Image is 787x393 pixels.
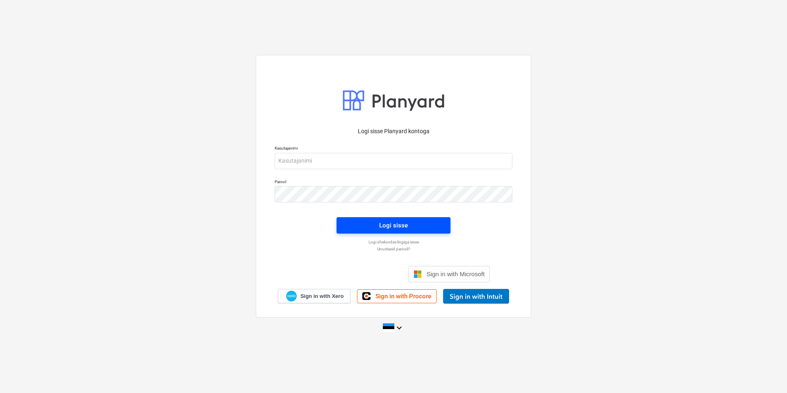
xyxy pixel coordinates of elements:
iframe: Sisselogimine Google'i nupu abil [293,265,406,283]
span: Sign in with Xero [300,293,343,300]
span: Sign in with Procore [375,293,431,300]
p: Kasutajanimi [275,145,512,152]
iframe: Chat Widget [746,354,787,393]
span: Sign in with Microsoft [427,270,485,277]
img: Xero logo [286,291,297,302]
p: Parool [275,179,512,186]
button: Logi sisse [337,217,450,234]
a: Unustasid parooli? [271,246,516,252]
a: Logi ühekordse lingiga sisse [271,239,516,245]
input: Kasutajanimi [275,153,512,169]
a: Sign in with Xero [278,289,351,303]
i: keyboard_arrow_down [394,323,404,333]
img: Microsoft logo [414,270,422,278]
a: Sign in with Procore [357,289,437,303]
div: Logi sisse [379,220,408,231]
p: Logi sisse Planyard kontoga [275,127,512,136]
